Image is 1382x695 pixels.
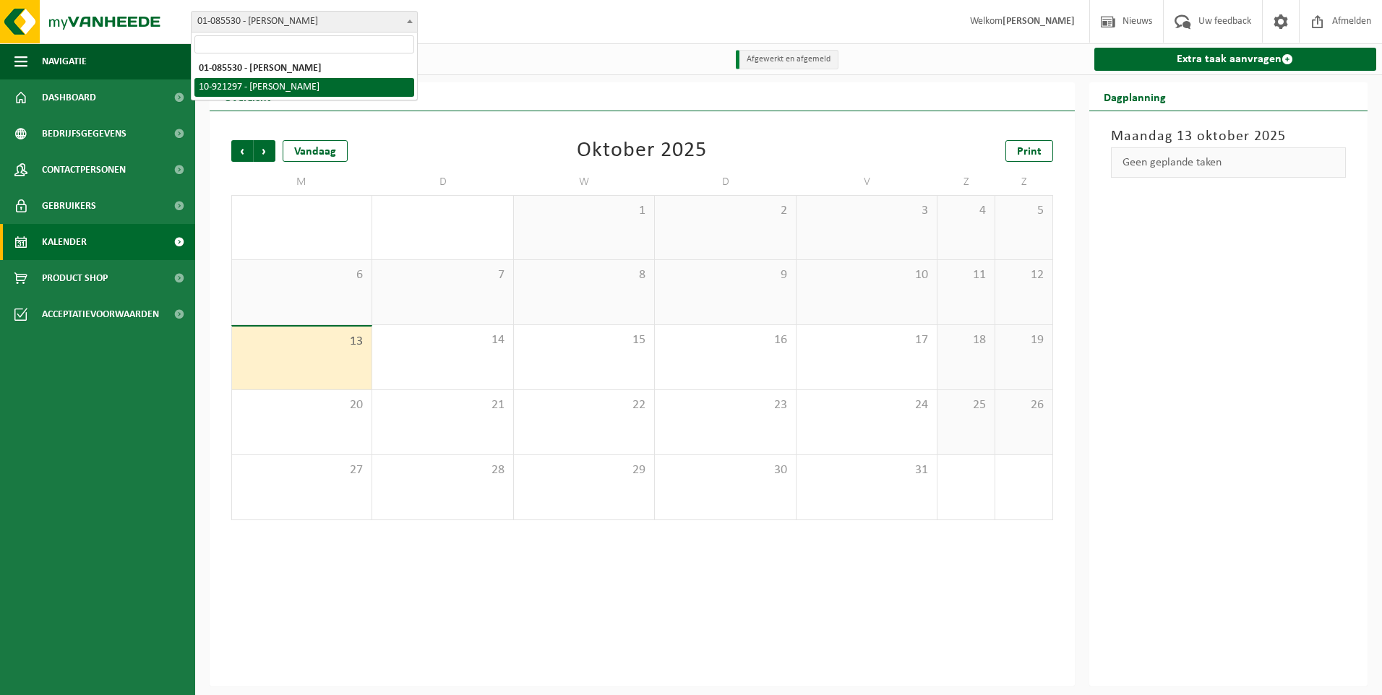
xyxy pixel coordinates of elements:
[577,140,707,162] div: Oktober 2025
[804,397,930,413] span: 24
[945,332,987,348] span: 18
[1089,82,1180,111] h2: Dagplanning
[42,188,96,224] span: Gebruikers
[1003,267,1045,283] span: 12
[1111,147,1347,178] div: Geen geplande taken
[514,169,655,195] td: W
[804,462,930,478] span: 31
[1003,397,1045,413] span: 26
[379,267,505,283] span: 7
[231,140,253,162] span: Vorige
[662,397,788,413] span: 23
[945,203,987,219] span: 4
[1003,16,1075,27] strong: [PERSON_NAME]
[1094,48,1377,71] a: Extra taak aanvragen
[42,43,87,79] span: Navigatie
[797,169,937,195] td: V
[521,203,647,219] span: 1
[521,462,647,478] span: 29
[521,267,647,283] span: 8
[379,397,505,413] span: 21
[372,169,513,195] td: D
[194,78,414,97] li: 10-921297 - [PERSON_NAME]
[239,334,364,350] span: 13
[283,140,348,162] div: Vandaag
[945,267,987,283] span: 11
[194,59,414,78] li: 01-085530 - [PERSON_NAME]
[1111,126,1347,147] h3: Maandag 13 oktober 2025
[945,397,987,413] span: 25
[42,224,87,260] span: Kalender
[231,169,372,195] td: M
[42,79,96,116] span: Dashboard
[937,169,995,195] td: Z
[655,169,796,195] td: D
[736,50,838,69] li: Afgewerkt en afgemeld
[662,332,788,348] span: 16
[1017,146,1042,157] span: Print
[662,203,788,219] span: 2
[1003,332,1045,348] span: 19
[239,397,364,413] span: 20
[239,462,364,478] span: 27
[254,140,275,162] span: Volgende
[42,296,159,332] span: Acceptatievoorwaarden
[42,116,126,152] span: Bedrijfsgegevens
[1003,203,1045,219] span: 5
[192,12,417,32] span: 01-085530 - KRISTOF DELEERSNIJDER - OLSENE
[1005,140,1053,162] a: Print
[379,462,505,478] span: 28
[191,11,418,33] span: 01-085530 - KRISTOF DELEERSNIJDER - OLSENE
[42,152,126,188] span: Contactpersonen
[804,203,930,219] span: 3
[239,267,364,283] span: 6
[521,397,647,413] span: 22
[521,332,647,348] span: 15
[379,332,505,348] span: 14
[995,169,1053,195] td: Z
[662,462,788,478] span: 30
[42,260,108,296] span: Product Shop
[804,332,930,348] span: 17
[662,267,788,283] span: 9
[804,267,930,283] span: 10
